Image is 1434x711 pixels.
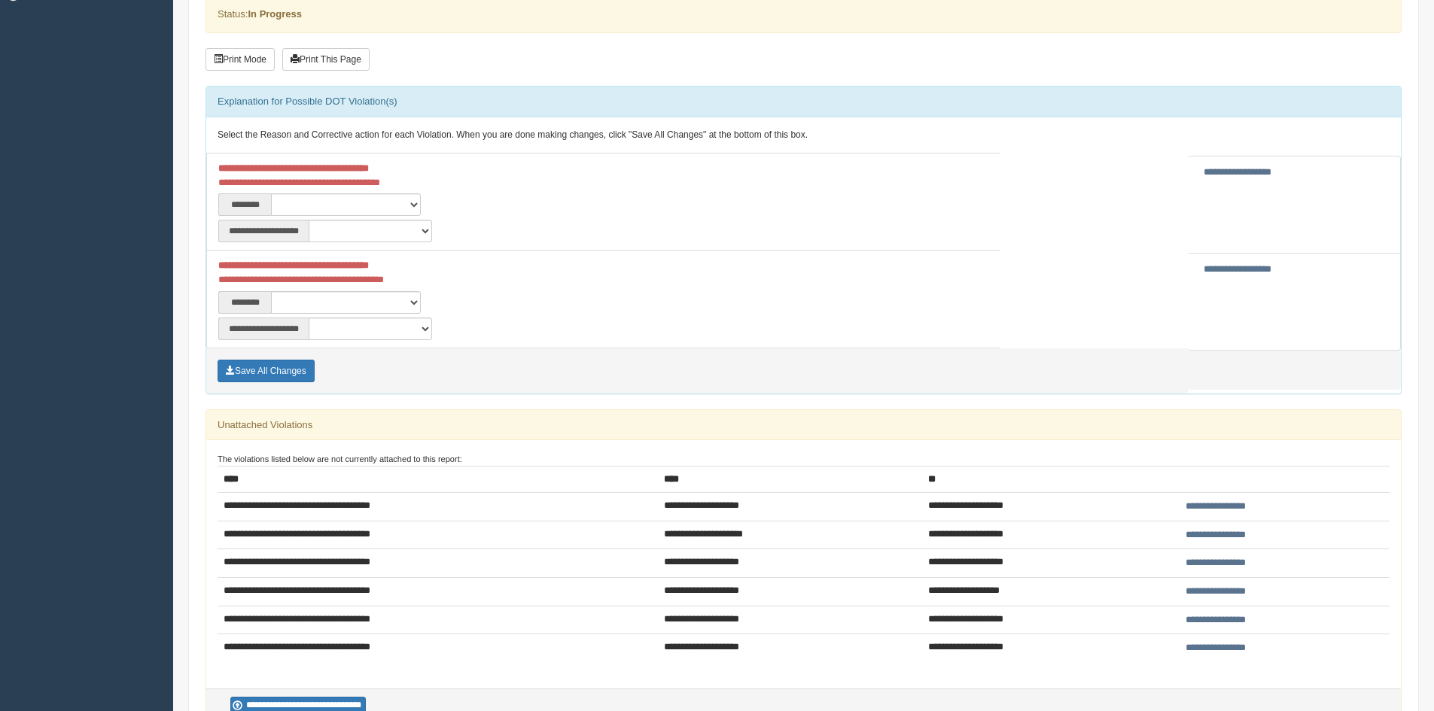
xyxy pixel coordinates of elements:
[206,117,1401,153] div: Select the Reason and Corrective action for each Violation. When you are done making changes, cli...
[248,8,302,20] strong: In Progress
[218,454,462,463] small: The violations listed below are not currently attached to this report:
[218,360,315,382] button: Save
[206,87,1401,117] div: Explanation for Possible DOT Violation(s)
[206,410,1401,440] div: Unattached Violations
[282,48,370,71] button: Print This Page
[206,48,275,71] button: Print Mode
